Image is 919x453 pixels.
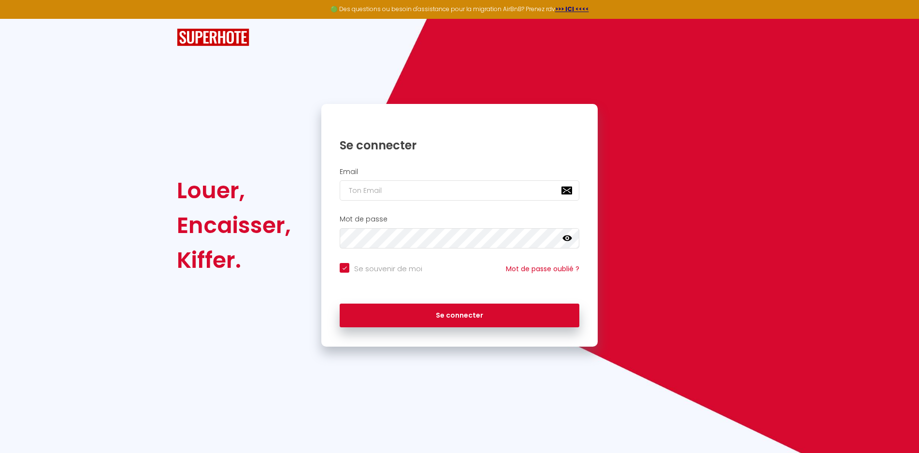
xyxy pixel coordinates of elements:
[177,243,291,278] div: Kiffer.
[340,168,579,176] h2: Email
[340,215,579,223] h2: Mot de passe
[506,264,579,274] a: Mot de passe oublié ?
[340,138,579,153] h1: Se connecter
[177,173,291,208] div: Louer,
[340,180,579,201] input: Ton Email
[177,29,249,46] img: SuperHote logo
[340,304,579,328] button: Se connecter
[177,208,291,243] div: Encaisser,
[555,5,589,13] a: >>> ICI <<<<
